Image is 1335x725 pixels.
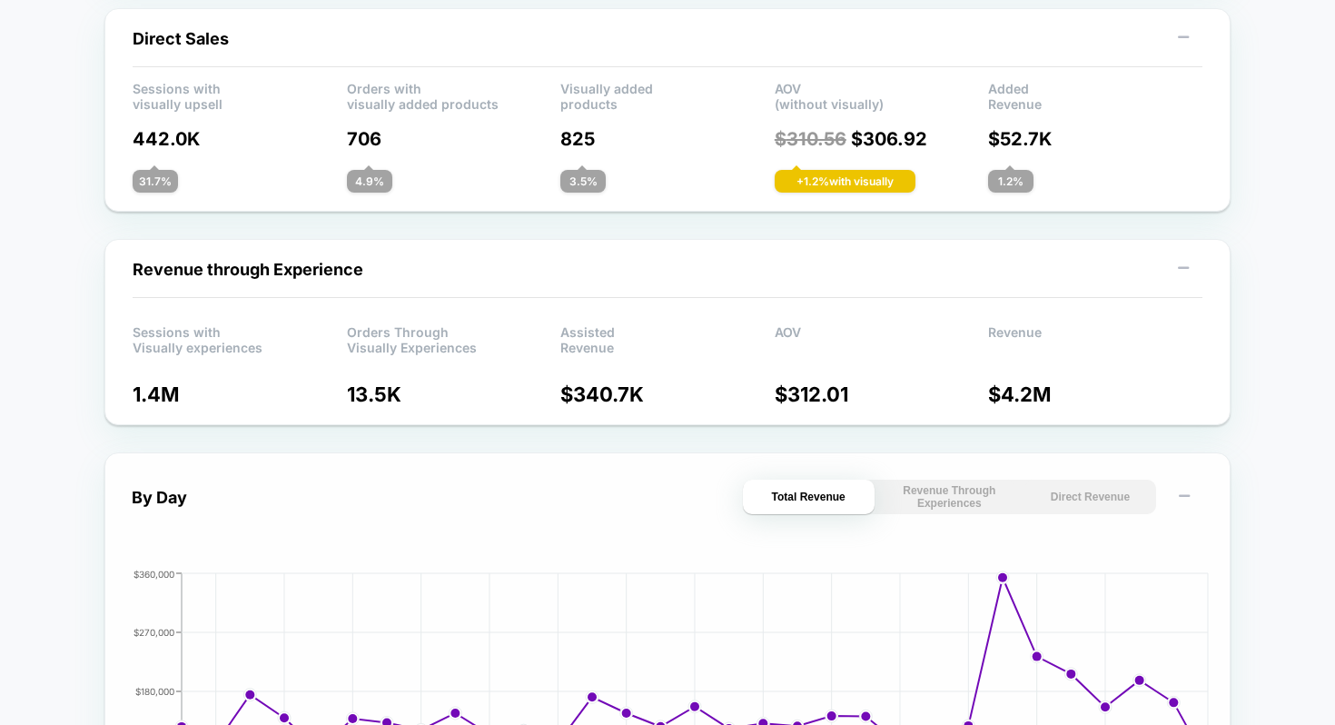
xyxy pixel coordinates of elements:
div: 1.2 % [988,170,1033,193]
p: $ 52.7K [988,128,1202,150]
p: Sessions with Visually experiences [133,324,347,352]
div: 4.9 % [347,170,392,193]
p: Orders with visually added products [347,81,561,108]
p: Orders Through Visually Experiences [347,324,561,352]
p: Assisted Revenue [560,324,775,352]
p: AOV (without visually) [775,81,989,108]
p: $ 306.92 [775,128,989,150]
p: 442.0K [133,128,347,150]
button: Total Revenue [743,480,875,514]
div: 3.5 % [560,170,606,193]
div: 31.7 % [133,170,178,193]
span: $ 310.56 [775,128,846,150]
p: $ 312.01 [775,382,989,406]
tspan: $180,000 [135,686,174,697]
p: 1.4M [133,382,347,406]
tspan: $360,000 [133,569,174,580]
p: 706 [347,128,561,150]
p: 13.5K [347,382,561,406]
span: Revenue through Experience [133,260,363,279]
button: Revenue Through Experiences [884,480,1015,514]
p: $ 4.2M [988,382,1202,406]
tspan: $270,000 [133,627,174,638]
p: Sessions with visually upsell [133,81,347,108]
p: AOV [775,324,989,352]
p: Visually added products [560,81,775,108]
span: Direct Sales [133,29,229,48]
p: Revenue [988,324,1202,352]
p: $ 340.7K [560,382,775,406]
div: + 1.2 % with visually [775,170,915,193]
p: 825 [560,128,775,150]
button: Direct Revenue [1024,480,1156,514]
p: Added Revenue [988,81,1202,108]
div: By Day [132,488,187,507]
